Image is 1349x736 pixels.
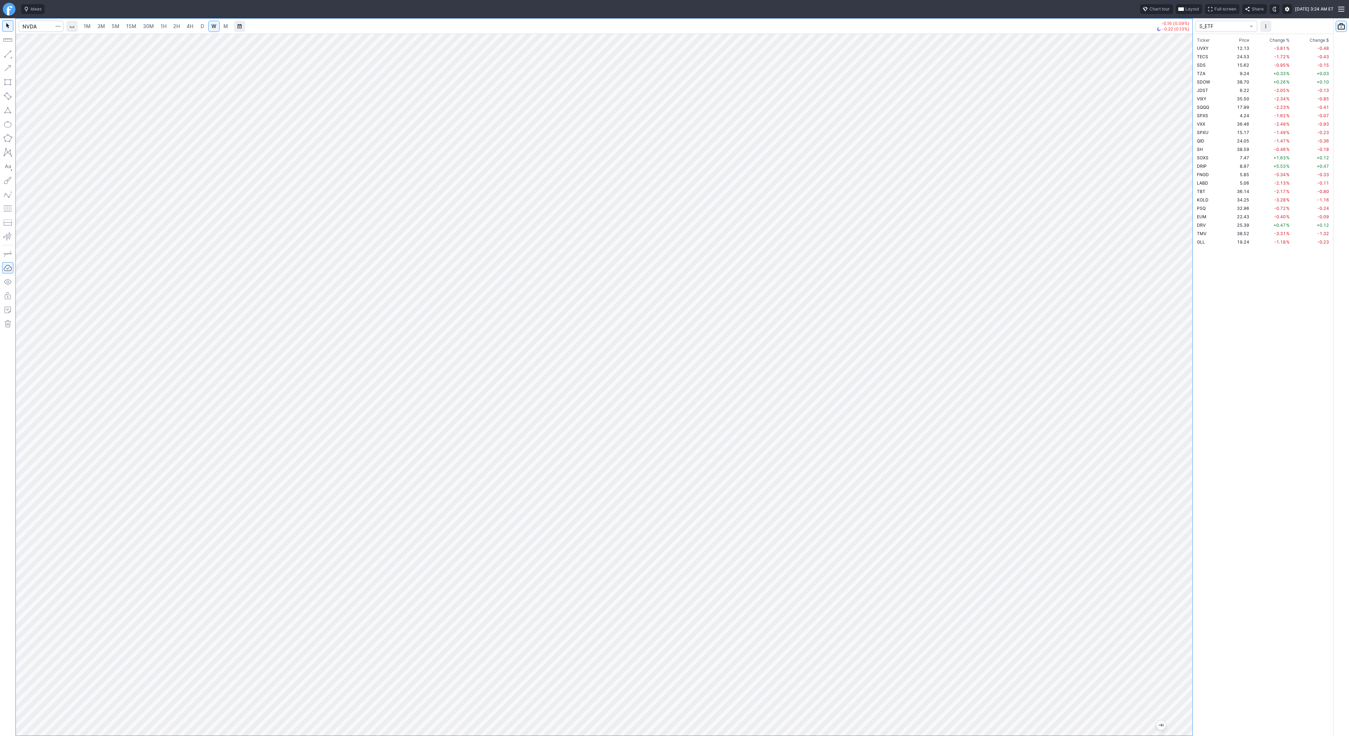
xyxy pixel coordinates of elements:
span: -0.72 [1274,206,1286,211]
span: -3.28 [1274,197,1286,203]
button: Settings [1282,4,1292,14]
span: 1H [161,23,167,29]
span: -3.81 [1274,46,1286,51]
span: -0.07 [1317,113,1329,118]
span: -0.40 [1274,214,1286,219]
span: -0.11 [1317,180,1329,186]
span: 4H [187,23,193,29]
span: +0.47 [1273,223,1286,228]
span: % [1286,96,1290,101]
span: +0.26 [1273,79,1286,85]
button: Triangle [2,105,13,116]
button: XABCD [2,147,13,158]
span: -1.32 [1317,231,1329,236]
span: +1.63 [1273,155,1286,160]
a: 1M [80,21,94,32]
span: -3.31 [1274,231,1286,236]
span: TBT [1197,189,1205,194]
td: 38.52 [1225,229,1251,238]
button: Rectangle [2,77,13,88]
span: SDS [1197,62,1206,68]
span: -0.33 [1317,172,1329,177]
span: -0.36 [1317,138,1329,144]
span: -0.09 [1317,214,1329,219]
span: DRIP [1197,164,1207,169]
td: 5.85 [1225,170,1251,179]
span: % [1286,46,1290,51]
td: 24.05 [1225,137,1251,145]
span: % [1286,231,1290,236]
span: -5.34 [1274,172,1286,177]
span: -0.48 [1317,46,1329,51]
button: Brush [2,175,13,186]
span: -1.49 [1274,130,1286,135]
td: 25.39 [1225,221,1251,229]
span: % [1286,172,1290,177]
button: Measure [2,34,13,46]
span: -0.85 [1317,96,1329,101]
span: % [1286,147,1290,152]
button: Remove all autosaved drawings [2,318,13,330]
td: 22.43 [1225,212,1251,221]
span: -2.49 [1274,121,1286,127]
td: 6.22 [1225,86,1251,94]
span: Chart tour [1149,6,1170,13]
button: Portfolio watchlist [1336,21,1347,32]
span: EUM [1197,214,1206,219]
span: VIXY [1197,96,1206,101]
button: Layout [1176,4,1202,14]
span: -1.47 [1274,138,1286,144]
span: KOLD [1197,197,1208,203]
a: 30M [140,21,157,32]
td: 36.46 [1225,120,1251,128]
span: % [1286,113,1290,118]
td: 34.25 [1225,195,1251,204]
span: % [1286,79,1290,85]
span: % [1286,88,1290,93]
span: % [1286,121,1290,127]
span: VXX [1197,121,1205,127]
span: GLL [1197,239,1205,245]
span: -0.23 [1317,130,1329,135]
a: D [197,21,208,32]
button: Arrow [2,62,13,74]
span: TMV [1197,231,1206,236]
button: Position [2,217,13,228]
span: -2.34 [1274,96,1286,101]
td: 38.70 [1225,78,1251,86]
button: Anchored VWAP [2,231,13,242]
div: Ticker [1197,37,1210,44]
span: +0.12 [1317,155,1329,160]
span: % [1286,71,1290,76]
span: Change $ [1310,37,1329,44]
span: W [211,23,216,29]
span: SOXS [1197,155,1208,160]
td: 5.06 [1225,179,1251,187]
span: -0.23 [1317,239,1329,245]
span: 30M [143,23,154,29]
a: W [208,21,220,32]
td: 12.13 [1225,44,1251,52]
span: -0.46 [1274,147,1286,152]
button: Search [53,21,63,32]
span: 15M [126,23,136,29]
span: DRV [1197,223,1206,228]
button: Fibonacci retracements [2,203,13,214]
span: TECS [1197,54,1208,59]
span: S_ETF [1199,23,1246,30]
button: Elliott waves [2,189,13,200]
span: SQQQ [1197,105,1209,110]
a: 3M [94,21,108,32]
button: Line [2,48,13,60]
button: Jump to the most recent bar [1156,720,1166,730]
span: % [1286,206,1290,211]
span: +0.12 [1317,223,1329,228]
span: % [1286,223,1290,228]
span: TZA [1197,71,1205,76]
span: -0.95 [1274,62,1286,68]
span: SPXS [1197,113,1208,118]
button: Text [2,161,13,172]
span: -1.16 [1317,197,1329,203]
button: Range [234,21,245,32]
span: SH [1197,147,1203,152]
